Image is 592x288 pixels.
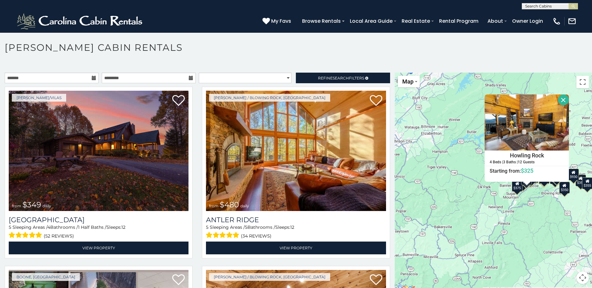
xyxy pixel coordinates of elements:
[12,273,80,281] a: Boone, [GEOGRAPHIC_DATA]
[9,91,188,211] a: Diamond Creek Lodge from $349 daily
[42,204,51,208] span: daily
[44,232,74,240] span: (52 reviews)
[209,273,330,281] a: [PERSON_NAME] / Blowing Rock, [GEOGRAPHIC_DATA]
[509,16,546,26] a: Owner Login
[485,151,569,160] h4: Howling Rock
[12,94,66,102] a: [PERSON_NAME]/Vilas
[370,274,382,287] a: Add to favorites
[576,76,589,88] button: Toggle fullscreen view
[490,160,503,164] h5: 4 Beds |
[485,151,569,174] a: Howling Rock 4 Beds | 3 Baths | 12 Guests Starting from:$325
[485,94,569,151] img: Howling Rock
[262,17,293,25] a: My Favs
[12,204,21,208] span: from
[172,274,185,287] a: Add to favorites
[47,224,50,230] span: 4
[436,16,482,26] a: Rental Program
[518,160,535,164] h5: 12 Guests
[206,216,386,224] a: Antler Ridge
[503,160,518,164] h5: 3 Baths |
[172,94,185,108] a: Add to favorites
[521,167,533,174] span: $325
[402,78,413,85] span: Map
[333,76,349,80] span: Search
[558,94,569,105] button: Close
[121,224,125,230] span: 12
[206,224,386,240] div: Sleeping Areas / Bathrooms / Sleeps:
[271,17,291,25] span: My Favs
[485,168,569,174] h6: Starting from:
[245,224,247,230] span: 5
[568,17,576,26] img: mail-regular-white.png
[78,224,106,230] span: 1 Half Baths /
[209,204,218,208] span: from
[209,94,330,102] a: [PERSON_NAME] / Blowing Rock, [GEOGRAPHIC_DATA]
[576,271,589,284] button: Map camera controls
[552,17,561,26] img: phone-regular-white.png
[290,224,294,230] span: 12
[9,216,188,224] a: [GEOGRAPHIC_DATA]
[220,200,239,209] span: $480
[206,224,208,230] span: 5
[568,169,579,180] div: $930
[575,175,586,186] div: $355
[9,224,11,230] span: 5
[22,200,41,209] span: $349
[370,94,382,108] a: Add to favorites
[16,12,145,31] img: White-1-2.png
[318,76,364,80] span: Refine Filters
[206,91,386,211] img: Antler Ridge
[9,242,188,254] a: View Property
[9,91,188,211] img: Diamond Creek Lodge
[512,180,522,192] div: $375
[399,16,433,26] a: Real Estate
[559,182,570,194] div: $350
[240,204,249,208] span: daily
[484,16,506,26] a: About
[206,91,386,211] a: Antler Ridge from $480 daily
[299,16,344,26] a: Browse Rentals
[398,76,420,87] button: Change map style
[9,224,188,240] div: Sleeping Areas / Bathrooms / Sleeps:
[9,216,188,224] h3: Diamond Creek Lodge
[296,73,390,83] a: RefineSearchFilters
[347,16,396,26] a: Local Area Guide
[241,232,272,240] span: (34 reviews)
[206,242,386,254] a: View Property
